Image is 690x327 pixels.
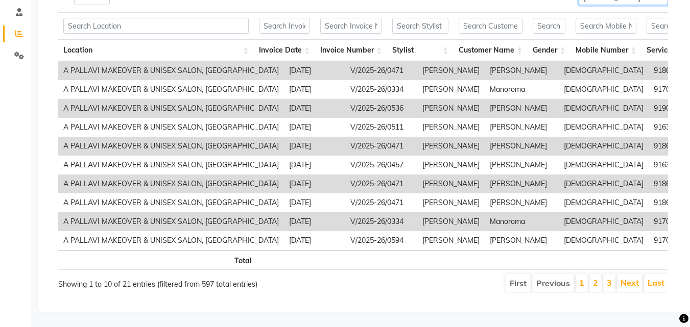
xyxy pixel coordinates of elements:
td: [PERSON_NAME] [485,174,559,193]
td: A PALLAVI MAKEOVER & UNISEX SALON, [GEOGRAPHIC_DATA] [58,99,284,118]
td: V/2025-26/0457 [345,156,417,174]
td: V/2025-26/0471 [345,174,417,193]
a: Last [648,278,664,288]
div: Showing 1 to 10 of 21 entries (filtered from 597 total entries) [58,273,303,290]
th: Total [58,250,257,270]
td: [DEMOGRAPHIC_DATA] [559,231,649,250]
td: [DATE] [284,212,345,231]
a: 2 [593,278,598,288]
td: [DATE] [284,174,345,193]
td: A PALLAVI MAKEOVER & UNISEX SALON, [GEOGRAPHIC_DATA] [58,193,284,212]
td: [PERSON_NAME] [417,137,485,156]
a: Next [621,278,639,288]
td: V/2025-26/0594 [345,231,417,250]
td: [PERSON_NAME] [417,61,485,80]
td: [PERSON_NAME] [485,61,559,80]
td: V/2025-26/0536 [345,99,417,118]
td: [PERSON_NAME] [417,118,485,137]
td: [DEMOGRAPHIC_DATA] [559,193,649,212]
td: [DATE] [284,193,345,212]
td: A PALLAVI MAKEOVER & UNISEX SALON, [GEOGRAPHIC_DATA] [58,231,284,250]
td: [DATE] [284,137,345,156]
td: A PALLAVI MAKEOVER & UNISEX SALON, [GEOGRAPHIC_DATA] [58,118,284,137]
td: [PERSON_NAME] [485,156,559,174]
td: Manoroma [485,80,559,99]
td: V/2025-26/0511 [345,118,417,137]
a: 3 [607,278,612,288]
th: Customer Name: activate to sort column ascending [454,39,528,61]
td: [PERSON_NAME] [417,174,485,193]
td: [PERSON_NAME] [417,231,485,250]
th: Invoice Date: activate to sort column ascending [254,39,315,61]
td: [DEMOGRAPHIC_DATA] [559,118,649,137]
input: Search Customer Name [459,18,522,34]
td: [PERSON_NAME] [485,99,559,118]
th: Gender: activate to sort column ascending [528,39,570,61]
td: [DEMOGRAPHIC_DATA] [559,156,649,174]
td: [DATE] [284,118,345,137]
td: [PERSON_NAME] [485,118,559,137]
td: A PALLAVI MAKEOVER & UNISEX SALON, [GEOGRAPHIC_DATA] [58,212,284,231]
td: [PERSON_NAME] [417,193,485,212]
td: [DEMOGRAPHIC_DATA] [559,174,649,193]
td: A PALLAVI MAKEOVER & UNISEX SALON, [GEOGRAPHIC_DATA] [58,61,284,80]
td: A PALLAVI MAKEOVER & UNISEX SALON, [GEOGRAPHIC_DATA] [58,137,284,156]
td: [DEMOGRAPHIC_DATA] [559,99,649,118]
td: [PERSON_NAME] [417,156,485,174]
td: [PERSON_NAME] [417,80,485,99]
input: Search Invoice Date [259,18,310,34]
input: Search Gender [533,18,565,34]
td: [DEMOGRAPHIC_DATA] [559,61,649,80]
a: 1 [579,278,584,288]
td: [PERSON_NAME] [485,137,559,156]
td: V/2025-26/0334 [345,80,417,99]
th: Mobile Number: activate to sort column ascending [570,39,641,61]
th: Invoice Number: activate to sort column ascending [315,39,387,61]
td: [PERSON_NAME] [417,212,485,231]
td: V/2025-26/0471 [345,61,417,80]
td: Manoroma [485,212,559,231]
td: [DATE] [284,231,345,250]
td: A PALLAVI MAKEOVER & UNISEX SALON, [GEOGRAPHIC_DATA] [58,80,284,99]
th: Location: activate to sort column ascending [58,39,254,61]
td: V/2025-26/0471 [345,193,417,212]
th: Stylist: activate to sort column ascending [387,39,454,61]
td: A PALLAVI MAKEOVER & UNISEX SALON, [GEOGRAPHIC_DATA] [58,174,284,193]
input: Search Stylist [392,18,448,34]
td: V/2025-26/0471 [345,137,417,156]
td: [PERSON_NAME] [485,231,559,250]
td: [DEMOGRAPHIC_DATA] [559,80,649,99]
td: V/2025-26/0334 [345,212,417,231]
td: [PERSON_NAME] [417,99,485,118]
input: Search Invoice Number [320,18,382,34]
td: [DEMOGRAPHIC_DATA] [559,137,649,156]
input: Search Location [63,18,249,34]
td: [DEMOGRAPHIC_DATA] [559,212,649,231]
td: [PERSON_NAME] [485,193,559,212]
td: [DATE] [284,80,345,99]
td: A PALLAVI MAKEOVER & UNISEX SALON, [GEOGRAPHIC_DATA] [58,156,284,174]
td: [DATE] [284,156,345,174]
td: [DATE] [284,61,345,80]
td: [DATE] [284,99,345,118]
input: Search Mobile Number [576,18,636,34]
